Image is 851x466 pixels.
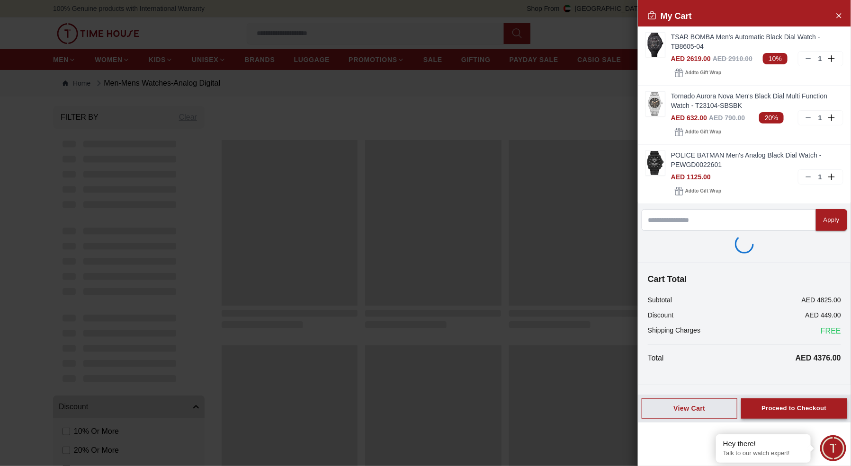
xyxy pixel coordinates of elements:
[671,125,725,139] button: Addto Gift Wrap
[671,55,711,62] span: AED 2619.00
[723,449,804,457] p: Talk to our watch expert!
[648,325,700,337] p: Shipping Charges
[816,172,824,182] p: 1
[759,112,784,123] span: 20%
[671,91,843,110] a: Tornado Aurora Nova Men's Black Dial Multi Function Watch - T23104-SBSBK
[761,403,826,414] div: Proceed to Checkout
[646,151,665,175] img: ...
[650,404,729,413] div: View Cart
[824,215,840,226] div: Apply
[831,8,846,23] button: Close Account
[685,127,721,137] span: Add to Gift Wrap
[713,55,752,62] span: AED 2910.00
[723,439,804,448] div: Hey there!
[816,209,847,231] button: Apply
[671,66,725,79] button: Addto Gift Wrap
[646,92,665,116] img: ...
[671,150,843,169] a: POLICE BATMAN Men's Analog Black Dial Watch - PEWGD0022601
[806,310,842,320] p: AED 449.00
[671,114,707,122] span: AED 632.00
[741,398,847,419] button: Proceed to Checkout
[646,33,665,57] img: ...
[648,295,672,305] p: Subtotal
[647,9,692,23] h2: My Cart
[709,114,745,122] span: AED 790.00
[820,435,846,461] div: Chat Widget
[648,352,664,364] p: Total
[685,186,721,196] span: Add to Gift Wrap
[816,113,824,123] p: 1
[648,310,673,320] p: Discount
[796,352,841,364] p: AED 4376.00
[821,325,841,337] span: FREE
[671,185,725,198] button: Addto Gift Wrap
[671,173,711,181] span: AED 1125.00
[802,295,841,305] p: AED 4825.00
[642,398,737,419] button: View Cart
[763,53,788,64] span: 10%
[685,68,721,78] span: Add to Gift Wrap
[648,273,841,286] h4: Cart Total
[671,32,843,51] a: TSAR BOMBA Men's Automatic Black Dial Watch - TB8605-04
[816,54,824,63] p: 1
